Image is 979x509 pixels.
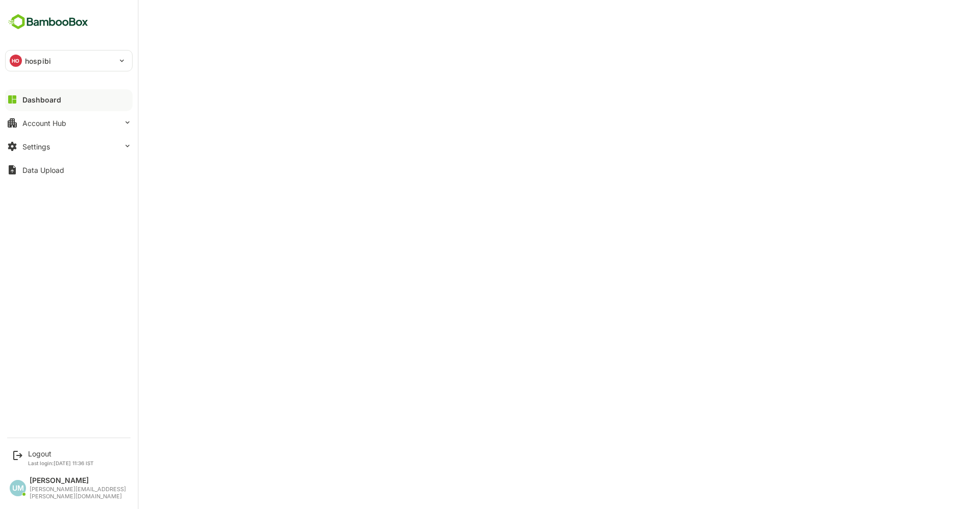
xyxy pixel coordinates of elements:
div: Account Hub [22,119,66,128]
button: Account Hub [5,113,133,133]
div: [PERSON_NAME] [30,476,127,485]
img: BambooboxFullLogoMark.5f36c76dfaba33ec1ec1367b70bb1252.svg [5,12,91,32]
div: [PERSON_NAME][EMAIL_ADDRESS][PERSON_NAME][DOMAIN_NAME] [30,486,127,500]
button: Settings [5,136,133,157]
button: Data Upload [5,160,133,180]
p: hospibi [25,56,51,66]
div: UM [10,480,26,496]
div: Settings [22,142,50,151]
button: Dashboard [5,89,133,110]
p: Last login: [DATE] 11:36 IST [28,460,94,466]
div: Logout [28,449,94,458]
div: Dashboard [22,95,61,104]
div: Data Upload [22,166,64,174]
div: HO [10,55,22,67]
div: HOhospibi [6,50,132,71]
